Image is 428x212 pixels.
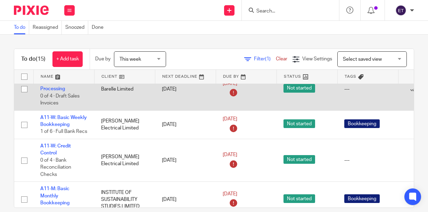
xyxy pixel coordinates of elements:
div: --- [344,86,391,93]
td: [PERSON_NAME] Electrical Limited [94,139,155,182]
a: Snoozed [65,21,88,34]
span: (15) [36,56,46,62]
span: [DATE] [223,152,237,157]
td: Barelle Limited [94,68,155,110]
span: Not started [283,194,315,203]
span: This week [120,57,141,62]
td: [DATE] [155,110,216,139]
span: Not started [283,84,315,93]
a: A11-W: Credit Control [40,144,71,155]
input: Search [256,8,318,15]
span: View Settings [302,57,332,61]
td: [DATE] [155,68,216,110]
span: Filter [254,57,276,61]
img: Pixie [14,6,49,15]
span: 0 of 4 · Bank Reconciliation Checks [40,158,71,177]
span: [DATE] [223,117,237,121]
td: [DATE] [155,139,216,182]
span: Not started [283,155,315,164]
p: Due by [95,56,110,62]
span: Bookkeeping [344,119,380,128]
a: Clear [276,57,287,61]
h1: To do [21,56,46,63]
span: Not started [283,119,315,128]
a: A11-W: Basic Weekly Bookkeeping [40,115,87,127]
a: + Add task [52,51,83,67]
a: Reassigned [33,21,62,34]
span: Tags [345,75,356,78]
span: [DATE] [223,81,237,86]
span: (1) [265,57,271,61]
td: [PERSON_NAME] Electrical Limited [94,110,155,139]
a: To do [14,21,29,34]
span: Select saved view [343,57,382,62]
a: A11-M: Basic Monthly Bookkeeping [40,186,69,205]
img: svg%3E [395,5,406,16]
a: Done [92,21,107,34]
div: --- [344,157,391,164]
span: Bookkeeping [344,194,380,203]
a: Mark as done [410,86,421,93]
span: [DATE] [223,192,237,196]
span: 1 of 6 · Full Bank Recs [40,129,87,134]
span: 0 of 4 · Draft Sales Invoices [40,94,80,106]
